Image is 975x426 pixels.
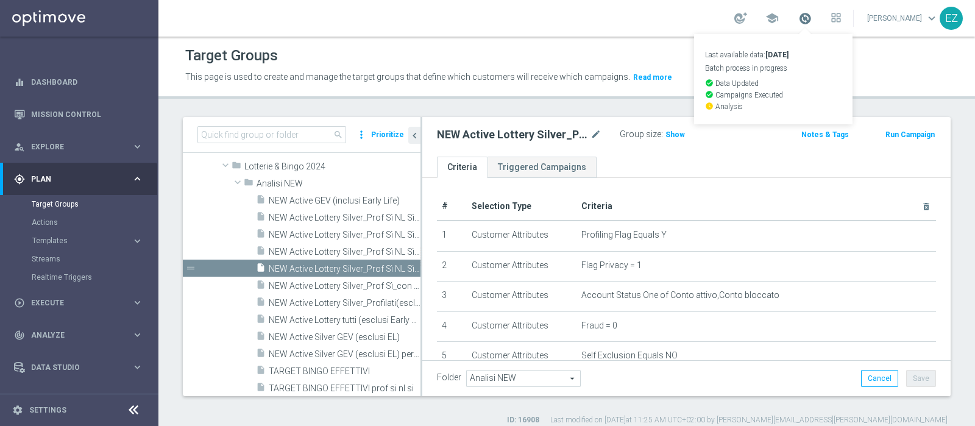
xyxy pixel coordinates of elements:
[32,213,157,232] div: Actions
[437,311,467,342] td: 4
[437,342,467,372] td: 5
[13,174,144,184] button: gps_fixed Plan keyboard_arrow_right
[467,311,576,342] td: Customer Attributes
[269,230,420,240] span: NEW Active Lottery Silver_Prof S&#xEC; NL S&#xEC;_con pausa gioco lotterie (esclusi EL)
[269,349,420,360] span: NEW Active Silver GEV (esclusi EL) per target
[590,127,601,142] i: mode_edit
[12,405,23,416] i: settings
[132,329,143,341] i: keyboard_arrow_right
[467,251,576,282] td: Customer Attributes
[14,383,143,416] div: Optibot
[467,282,576,312] td: Customer Attributes
[13,363,144,372] button: Data Studio keyboard_arrow_right
[921,202,931,211] i: delete_forever
[256,280,266,294] i: insert_drive_file
[369,127,406,143] button: Prioritize
[29,406,66,414] a: Settings
[13,142,144,152] div: person_search Explore keyboard_arrow_right
[197,126,346,143] input: Quick find group or folder
[132,141,143,152] i: keyboard_arrow_right
[550,415,948,425] label: Last modified on [DATE] at 11:25 AM UTC+02:00 by [PERSON_NAME][EMAIL_ADDRESS][PERSON_NAME][DOMAIN...
[940,7,963,30] div: EZ
[31,66,143,98] a: Dashboard
[437,372,461,383] label: Folder
[765,51,789,59] strong: [DATE]
[507,415,539,425] label: ID: 16908
[244,162,420,172] span: Lotterie &amp; Bingo 2024
[705,90,714,99] i: check_circle
[632,71,673,84] button: Read more
[256,297,266,311] i: insert_drive_file
[409,130,420,141] i: chevron_left
[581,230,667,240] span: Profiling Flag Equals Y
[581,201,612,211] span: Criteria
[256,194,266,208] i: insert_drive_file
[705,51,842,59] p: Last available data:
[32,237,132,244] div: Templates
[32,272,127,282] a: Realtime Triggers
[487,157,597,178] a: Triggered Campaigns
[906,370,936,387] button: Save
[31,364,132,371] span: Data Studio
[256,246,266,260] i: insert_drive_file
[185,47,278,65] h1: Target Groups
[13,77,144,87] div: equalizer Dashboard
[256,365,266,379] i: insert_drive_file
[355,126,367,143] i: more_vert
[14,330,132,341] div: Analyze
[31,383,127,416] a: Optibot
[705,79,714,87] i: check_circle
[665,130,685,139] span: Show
[437,282,467,312] td: 3
[705,102,842,110] p: Analysis
[256,348,266,362] i: insert_drive_file
[705,79,842,87] p: Data Updated
[467,342,576,372] td: Customer Attributes
[32,236,144,246] button: Templates keyboard_arrow_right
[437,251,467,282] td: 2
[581,350,678,361] span: Self Exclusion Equals NO
[925,12,938,25] span: keyboard_arrow_down
[256,263,266,277] i: insert_drive_file
[333,130,343,140] span: search
[13,110,144,119] div: Mission Control
[269,196,420,206] span: NEW Active GEV (inclusi Early Life)
[437,157,487,178] a: Criteria
[269,315,420,325] span: NEW Active Lottery tutti (esclusi Early Life, Diamond, Gold)
[269,332,420,343] span: NEW Active Silver GEV (esclusi EL)
[32,237,119,244] span: Templates
[13,330,144,340] div: track_changes Analyze keyboard_arrow_right
[14,141,25,152] i: person_search
[467,193,576,221] th: Selection Type
[185,72,630,82] span: This page is used to create and manage the target groups that define which customers will receive...
[269,298,420,308] span: NEW Active Lottery Silver_Profilati(esclusi EL)
[256,211,266,225] i: insert_drive_file
[31,176,132,183] span: Plan
[132,297,143,308] i: keyboard_arrow_right
[32,218,127,227] a: Actions
[232,160,241,174] i: folder
[256,229,266,243] i: insert_drive_file
[132,235,143,247] i: keyboard_arrow_right
[269,213,420,223] span: NEW Active Lottery Silver_Prof S&#xEC; NL S&#xEC; (esclusi EL)
[800,128,850,141] button: Notes & Tags
[14,297,25,308] i: play_circle_outline
[32,195,157,213] div: Target Groups
[705,65,842,72] p: Batch process in progress
[13,298,144,308] button: play_circle_outline Execute keyboard_arrow_right
[31,299,132,307] span: Execute
[32,268,157,286] div: Realtime Triggers
[269,383,420,394] span: TARGET BINGO EFFETTIVI prof si nl si
[14,141,132,152] div: Explore
[32,250,157,268] div: Streams
[269,281,420,291] span: NEW Active Lottery Silver_Prof S&#xEC;_con pausa gioco lotterie (esclusi EL)_marg positiva
[31,332,132,339] span: Analyze
[14,77,25,88] i: equalizer
[14,98,143,130] div: Mission Control
[32,199,127,209] a: Target Groups
[14,174,132,185] div: Plan
[14,362,132,373] div: Data Studio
